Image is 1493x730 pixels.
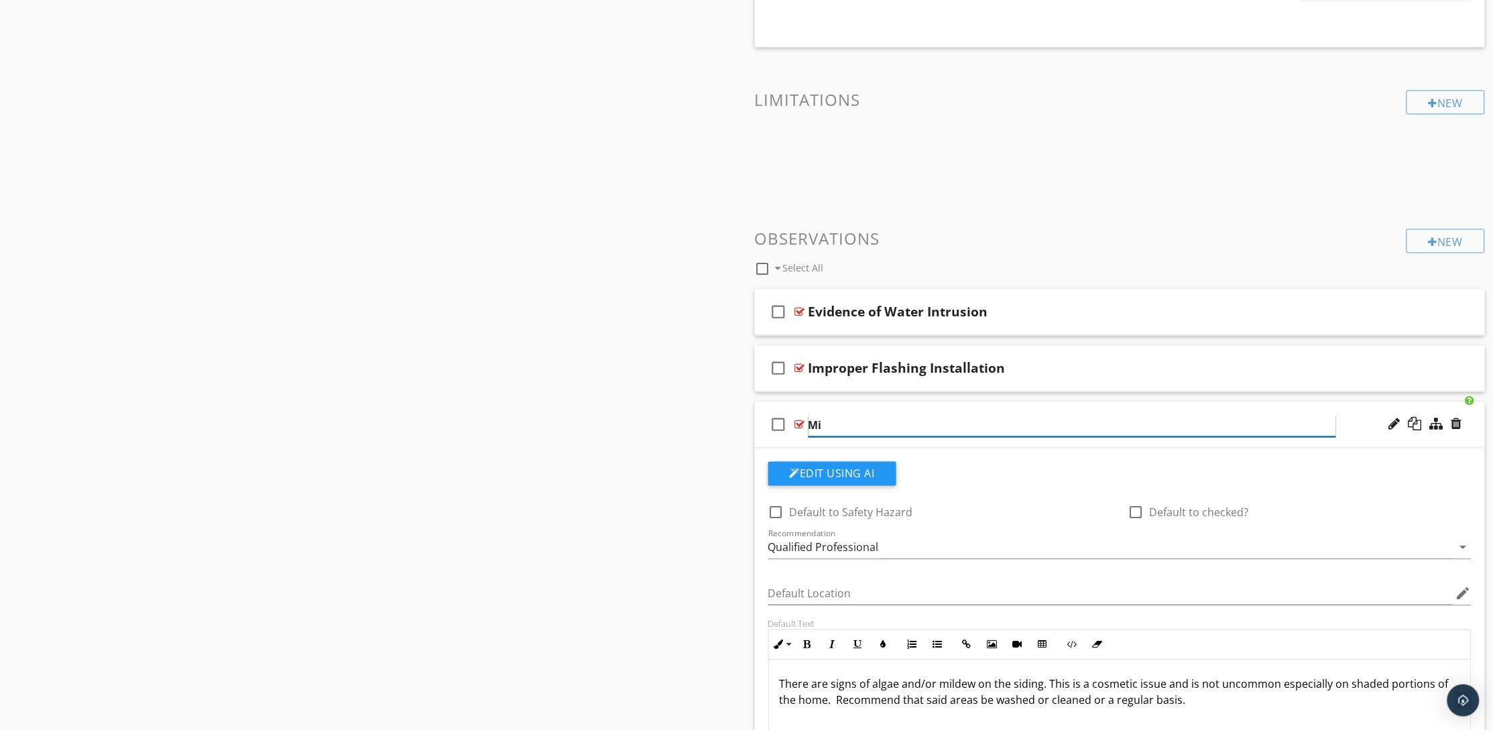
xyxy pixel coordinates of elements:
div: Improper Flashing Installation [809,361,1006,377]
button: Inline Style [769,632,794,658]
i: arrow_drop_down [1455,540,1472,556]
h3: Observations [755,229,1486,247]
div: Default Text [768,619,1472,629]
button: Insert Link (Ctrl+K) [954,632,979,658]
button: Edit Using AI [768,462,896,486]
button: Bold (Ctrl+B) [794,632,820,658]
button: Unordered List [925,632,951,658]
button: Italic (Ctrl+I) [820,632,845,658]
button: Code View [1059,632,1085,658]
button: Colors [871,632,896,658]
button: Ordered List [900,632,925,658]
label: Default to Safety Hazard [790,506,913,520]
button: Clear Formatting [1085,632,1110,658]
div: Evidence of Water Intrusion [809,304,988,320]
input: Default Location [768,583,1453,605]
div: Open Intercom Messenger [1447,684,1480,717]
i: edit [1455,586,1472,602]
h3: Limitations [755,90,1486,109]
button: Insert Image (Ctrl+P) [979,632,1005,658]
div: New [1407,229,1485,253]
label: Default to checked? [1149,506,1248,520]
i: check_box_outline_blank [768,353,790,385]
button: Insert Table [1030,632,1056,658]
i: check_box_outline_blank [768,409,790,441]
button: Insert Video [1005,632,1030,658]
p: There are signs of algae and/or mildew on the siding. This is a cosmetic issue and is not uncommo... [780,676,1461,709]
i: check_box_outline_blank [768,296,790,328]
div: New [1407,90,1485,115]
button: Underline (Ctrl+U) [845,632,871,658]
span: Select All [783,262,824,275]
div: Qualified Professional [768,542,879,554]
